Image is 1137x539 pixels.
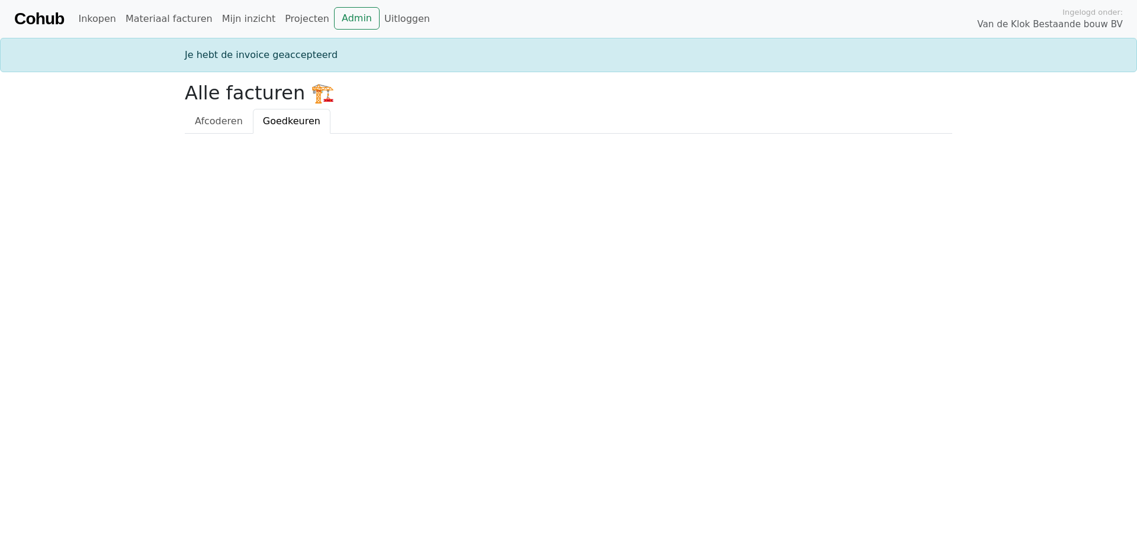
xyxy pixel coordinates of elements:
[280,7,334,31] a: Projecten
[178,48,959,62] div: Je hebt de invoice geaccepteerd
[334,7,380,30] a: Admin
[73,7,120,31] a: Inkopen
[185,109,253,134] a: Afcoderen
[253,109,330,134] a: Goedkeuren
[121,7,217,31] a: Materiaal facturen
[14,5,64,33] a: Cohub
[1062,7,1123,18] span: Ingelogd onder:
[977,18,1123,31] span: Van de Klok Bestaande bouw BV
[380,7,435,31] a: Uitloggen
[185,82,952,104] h2: Alle facturen 🏗️
[217,7,281,31] a: Mijn inzicht
[195,115,243,127] span: Afcoderen
[263,115,320,127] span: Goedkeuren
